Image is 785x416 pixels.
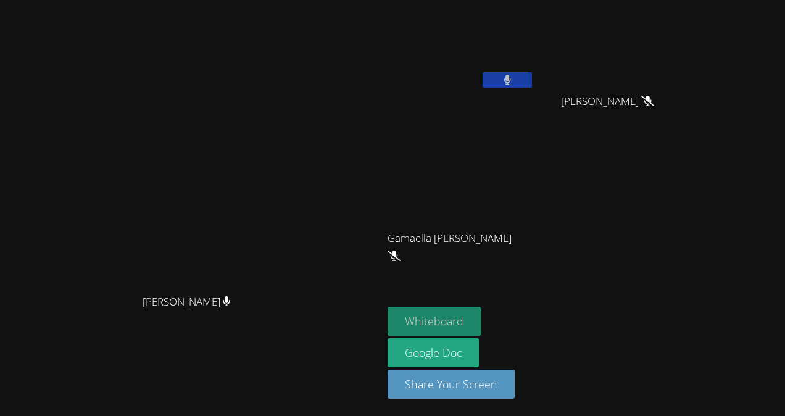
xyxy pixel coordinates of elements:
[143,293,231,311] span: [PERSON_NAME]
[561,93,654,110] span: [PERSON_NAME]
[388,338,479,367] a: Google Doc
[388,307,481,336] button: Whiteboard
[388,230,525,265] span: Gamaella [PERSON_NAME]
[388,370,515,399] button: Share Your Screen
